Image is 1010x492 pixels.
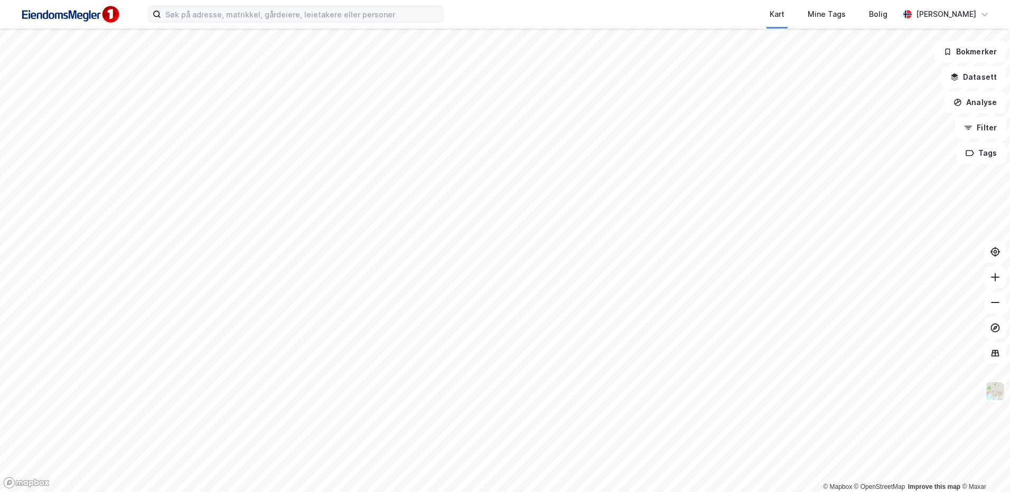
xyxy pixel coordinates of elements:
[869,8,887,21] div: Bolig
[770,8,784,21] div: Kart
[944,92,1006,113] button: Analyse
[985,381,1005,401] img: Z
[17,3,123,26] img: F4PB6Px+NJ5v8B7XTbfpPpyloAAAAASUVORK5CYII=
[957,441,1010,492] div: Kontrollprogram for chat
[161,6,443,22] input: Søk på adresse, matrikkel, gårdeiere, leietakere eller personer
[955,117,1006,138] button: Filter
[916,8,976,21] div: [PERSON_NAME]
[854,483,905,490] a: OpenStreetMap
[808,8,846,21] div: Mine Tags
[934,41,1006,62] button: Bokmerker
[957,441,1010,492] iframe: Chat Widget
[3,477,50,489] a: Mapbox homepage
[957,143,1006,164] button: Tags
[908,483,960,490] a: Improve this map
[941,67,1006,88] button: Datasett
[823,483,852,490] a: Mapbox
